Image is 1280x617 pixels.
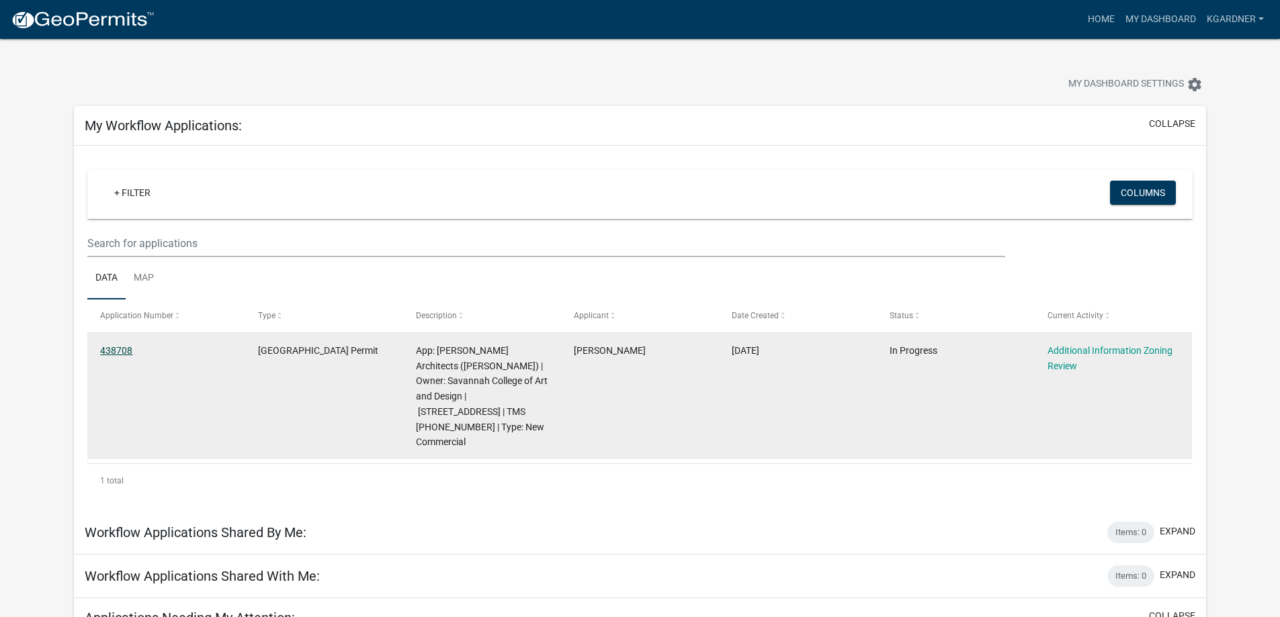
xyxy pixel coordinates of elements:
[890,311,913,320] span: Status
[87,464,1193,497] div: 1 total
[876,299,1034,332] datatable-header-cell: Status
[85,568,320,584] h5: Workflow Applications Shared With Me:
[87,230,1005,257] input: Search for applications
[416,345,548,448] span: App: Lynch Architects (Rebecca P. Lynch) | Owner: Savannah College of Art and Design | 3650 Speed...
[245,299,403,332] datatable-header-cell: Type
[87,257,126,300] a: Data
[719,299,877,332] datatable-header-cell: Date Created
[1107,565,1154,587] div: Items: 0
[574,311,609,320] span: Applicant
[890,345,937,356] span: In Progress
[732,345,759,356] span: 06/20/2025
[87,299,245,332] datatable-header-cell: Application Number
[1201,7,1269,32] a: kgardner
[100,311,173,320] span: Application Number
[85,117,242,134] h5: My Workflow Applications:
[100,345,132,356] a: 438708
[1149,117,1195,131] button: collapse
[561,299,719,332] datatable-header-cell: Applicant
[74,146,1206,511] div: collapse
[1048,311,1103,320] span: Current Activity
[1034,299,1192,332] datatable-header-cell: Current Activity
[1068,77,1184,93] span: My Dashboard Settings
[258,345,378,356] span: Jasper County Building Permit
[1107,522,1154,543] div: Items: 0
[1187,77,1203,93] i: settings
[258,311,275,320] span: Type
[126,257,162,300] a: Map
[403,299,561,332] datatable-header-cell: Description
[1160,524,1195,538] button: expand
[416,311,457,320] span: Description
[1048,345,1172,371] a: Additional Information Zoning Review
[103,181,161,205] a: + Filter
[1082,7,1120,32] a: Home
[1110,181,1176,205] button: Columns
[1120,7,1201,32] a: My Dashboard
[85,524,306,540] h5: Workflow Applications Shared By Me:
[732,311,779,320] span: Date Created
[574,345,646,356] span: Kailyn Gardner
[1160,568,1195,582] button: expand
[1058,71,1213,97] button: My Dashboard Settingssettings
